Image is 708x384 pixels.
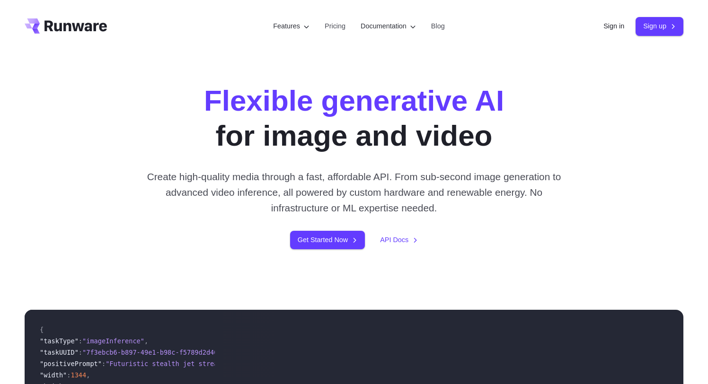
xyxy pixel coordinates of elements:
a: Blog [431,21,445,32]
span: { [40,326,44,333]
span: , [86,371,90,379]
span: "imageInference" [82,337,144,345]
a: API Docs [380,235,418,245]
span: "positivePrompt" [40,360,102,367]
span: : [79,349,82,356]
span: , [144,337,148,345]
span: "7f3ebcb6-b897-49e1-b98c-f5789d2d40d7" [82,349,230,356]
a: Pricing [325,21,345,32]
span: "width" [40,371,67,379]
a: Sign up [636,17,683,35]
h1: for image and video [204,83,504,154]
span: : [67,371,71,379]
a: Go to / [25,18,107,34]
span: "taskUUID" [40,349,79,356]
a: Get Started Now [290,231,365,249]
span: 1344 [71,371,86,379]
label: Documentation [361,21,416,32]
p: Create high-quality media through a fast, affordable API. From sub-second image generation to adv... [143,169,565,216]
label: Features [273,21,310,32]
span: : [79,337,82,345]
a: Sign in [603,21,624,32]
span: "Futuristic stealth jet streaking through a neon-lit cityscape with glowing purple exhaust" [106,360,458,367]
strong: Flexible generative AI [204,84,504,117]
span: : [102,360,106,367]
span: "taskType" [40,337,79,345]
